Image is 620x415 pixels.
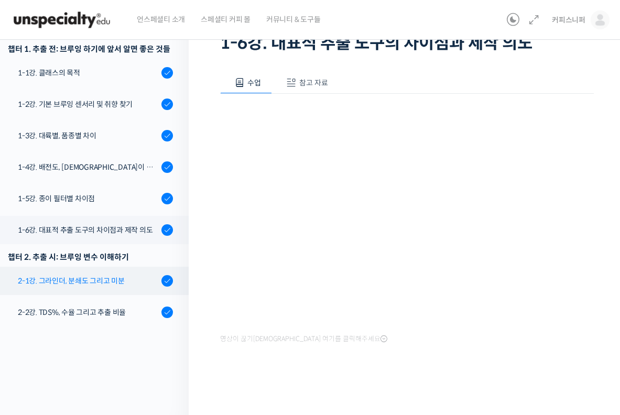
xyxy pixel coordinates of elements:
span: 참고 자료 [299,78,328,88]
div: 2-2강. TDS%, 수율 그리고 추출 비율 [18,307,158,318]
div: 챕터 2. 추출 시: 브루잉 변수 이해하기 [8,250,173,264]
a: 홈 [3,328,69,354]
span: 대화 [96,344,108,353]
div: 1-2강. 기본 브루잉 센서리 및 취향 찾기 [18,99,158,110]
span: 커피스니퍼 [552,15,585,25]
a: 대화 [69,328,135,354]
div: 1-5강. 종이 필터별 차이점 [18,193,158,204]
span: 홈 [33,344,39,352]
div: 1-1강. 클래스의 목적 [18,67,158,79]
div: 1-6강. 대표적 추출 도구의 차이점과 제작 의도 [18,224,158,236]
span: 설정 [162,344,175,352]
div: 2-1강. 그라인더, 분쇄도 그리고 미분 [18,275,158,287]
a: 설정 [135,328,201,354]
h3: 챕터 1. 추출 전: 브루잉 하기에 앞서 알면 좋은 것들 [8,42,173,56]
div: 1-4강. 배전도, [DEMOGRAPHIC_DATA]이 미치는 영향 [18,161,158,173]
span: 수업 [247,78,261,88]
span: 영상이 끊기[DEMOGRAPHIC_DATA] 여기를 클릭해주세요 [220,335,387,343]
h1: 1-6강. 대표적 추출 도구의 차이점과 제작 의도 [220,33,594,53]
div: 1-3강. 대륙별, 품종별 차이 [18,130,158,141]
